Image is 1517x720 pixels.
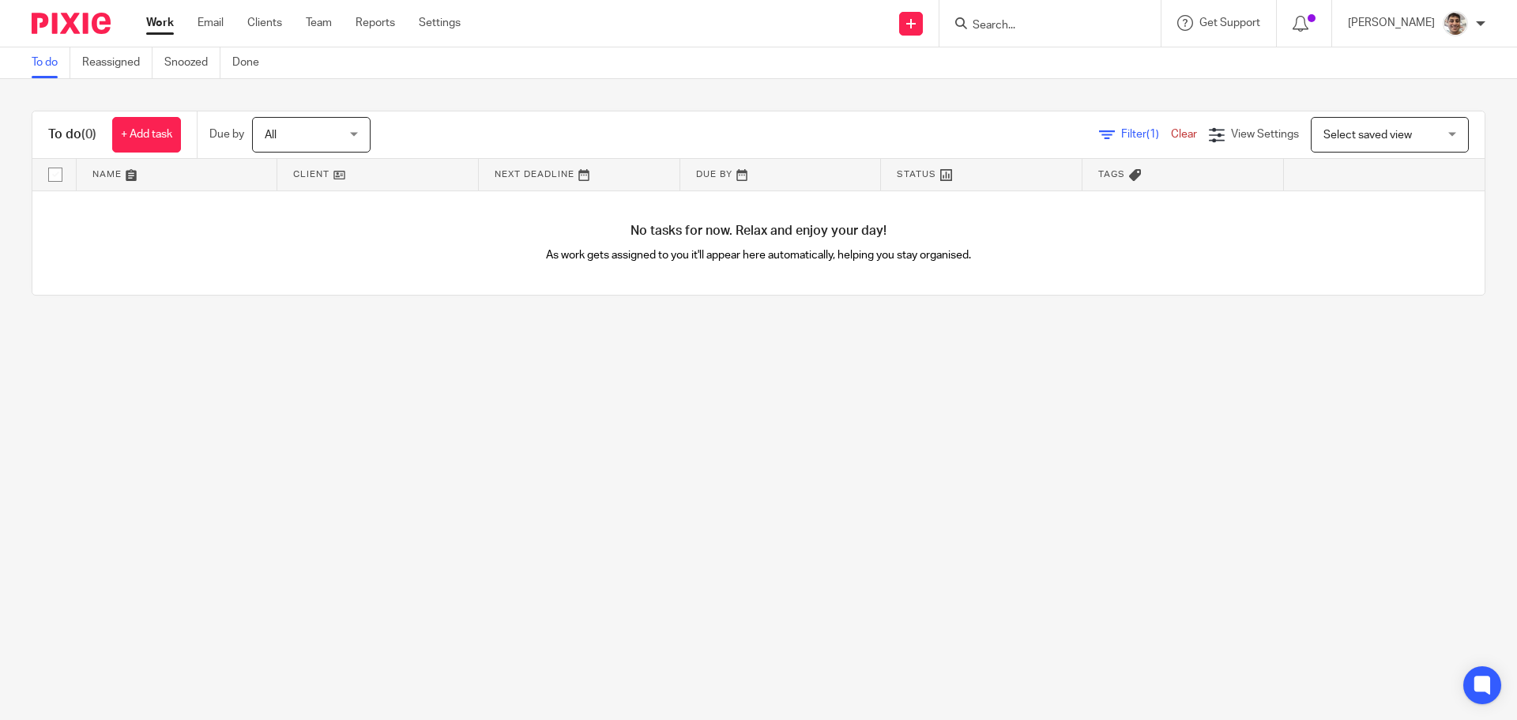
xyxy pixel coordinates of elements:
span: Tags [1098,170,1125,179]
span: Get Support [1199,17,1260,28]
p: Due by [209,126,244,142]
p: As work gets assigned to you it'll appear here automatically, helping you stay organised. [396,247,1122,263]
a: Done [232,47,271,78]
a: Settings [419,15,461,31]
a: Work [146,15,174,31]
img: PXL_20240409_141816916.jpg [1443,11,1468,36]
a: Email [198,15,224,31]
input: Search [971,19,1113,33]
span: (0) [81,128,96,141]
span: Select saved view [1323,130,1412,141]
h4: No tasks for now. Relax and enjoy your day! [32,223,1485,239]
img: Pixie [32,13,111,34]
a: Clear [1171,129,1197,140]
span: View Settings [1231,129,1299,140]
a: Team [306,15,332,31]
a: Clients [247,15,282,31]
a: To do [32,47,70,78]
span: Filter [1121,129,1171,140]
span: All [265,130,277,141]
a: Reports [356,15,395,31]
span: (1) [1146,129,1159,140]
a: + Add task [112,117,181,153]
p: [PERSON_NAME] [1348,15,1435,31]
a: Snoozed [164,47,220,78]
h1: To do [48,126,96,143]
a: Reassigned [82,47,152,78]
